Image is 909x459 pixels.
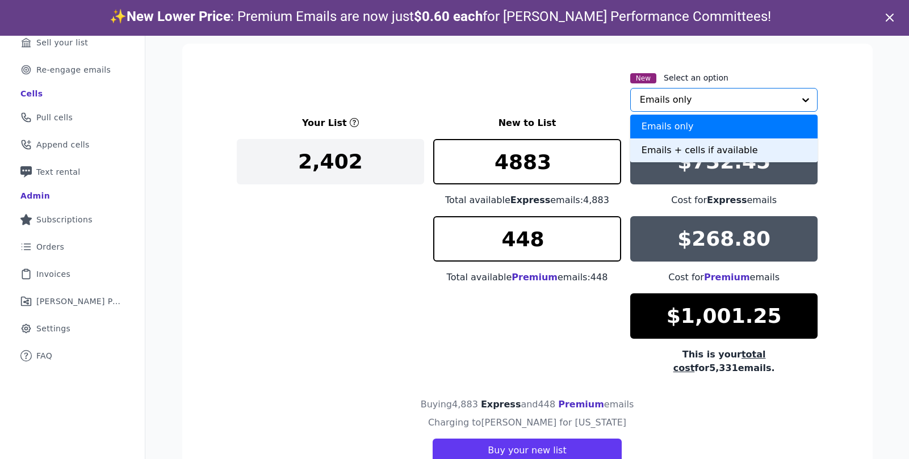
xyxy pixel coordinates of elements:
[481,399,521,410] span: Express
[9,105,136,130] a: Pull cells
[36,112,73,123] span: Pull cells
[36,37,88,48] span: Sell your list
[36,166,81,178] span: Text rental
[630,73,656,83] span: New
[421,398,634,411] h4: Buying 4,883 and 448 emails
[704,272,750,283] span: Premium
[630,193,818,207] div: Cost for emails
[428,416,626,429] h4: Charging to [PERSON_NAME] for [US_STATE]
[9,57,136,82] a: Re-engage emails
[36,139,90,150] span: Append cells
[9,289,136,314] a: [PERSON_NAME] Performance
[36,214,93,225] span: Subscriptions
[9,207,136,232] a: Subscriptions
[667,305,782,327] p: $1,001.25
[20,190,50,201] div: Admin
[512,272,558,283] span: Premium
[9,159,136,184] a: Text rental
[36,64,111,75] span: Re-engage emails
[9,30,136,55] a: Sell your list
[36,241,64,252] span: Orders
[20,88,43,99] div: Cells
[36,323,70,334] span: Settings
[9,132,136,157] a: Append cells
[510,195,551,205] span: Express
[558,399,604,410] span: Premium
[298,150,363,173] p: 2,402
[433,193,621,207] div: Total available emails: 4,883
[433,116,621,130] h3: New to List
[9,262,136,287] a: Invoices
[707,195,747,205] span: Express
[36,268,70,280] span: Invoices
[630,271,818,284] div: Cost for emails
[302,116,347,130] h3: Your List
[630,138,818,162] div: Emails + cells if available
[36,296,122,307] span: [PERSON_NAME] Performance
[664,72,728,83] label: Select an option
[677,228,770,250] p: $268.80
[36,350,52,361] span: FAQ
[630,115,818,138] div: Emails only
[630,348,818,375] div: This is your for 5,331 emails.
[9,316,136,341] a: Settings
[9,343,136,368] a: FAQ
[9,234,136,259] a: Orders
[433,271,621,284] div: Total available emails: 448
